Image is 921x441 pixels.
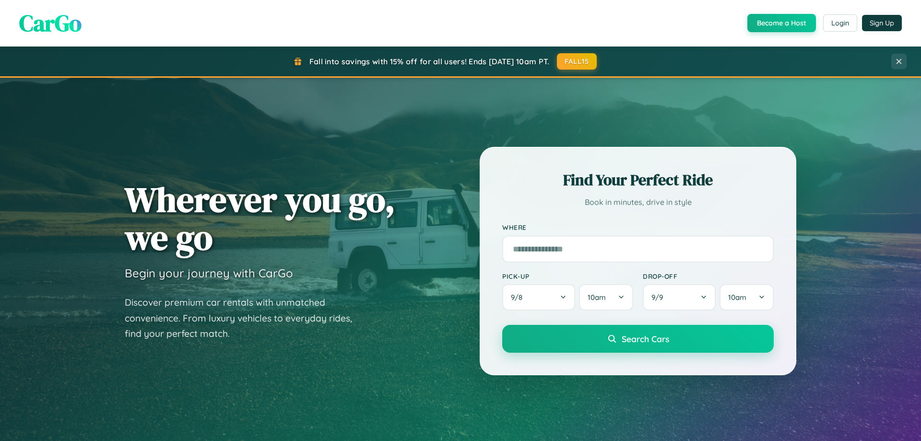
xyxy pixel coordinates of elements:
[502,224,774,232] label: Where
[728,293,746,302] span: 10am
[502,325,774,353] button: Search Cars
[309,57,550,66] span: Fall into savings with 15% off for all users! Ends [DATE] 10am PT.
[643,272,774,280] label: Drop-off
[862,15,902,31] button: Sign Up
[823,14,857,32] button: Login
[643,284,716,310] button: 9/9
[125,295,365,342] p: Discover premium car rentals with unmatched convenience. From luxury vehicles to everyday rides, ...
[511,293,527,302] span: 9 / 8
[502,169,774,191] h2: Find Your Perfect Ride
[579,284,633,310] button: 10am
[19,7,82,39] span: CarGo
[502,284,575,310] button: 9/8
[125,180,395,256] h1: Wherever you go, we go
[557,53,597,70] button: FALL15
[502,195,774,209] p: Book in minutes, drive in style
[588,293,606,302] span: 10am
[125,266,293,280] h3: Begin your journey with CarGo
[720,284,774,310] button: 10am
[651,293,668,302] span: 9 / 9
[622,334,669,344] span: Search Cars
[747,14,816,32] button: Become a Host
[502,272,633,280] label: Pick-up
